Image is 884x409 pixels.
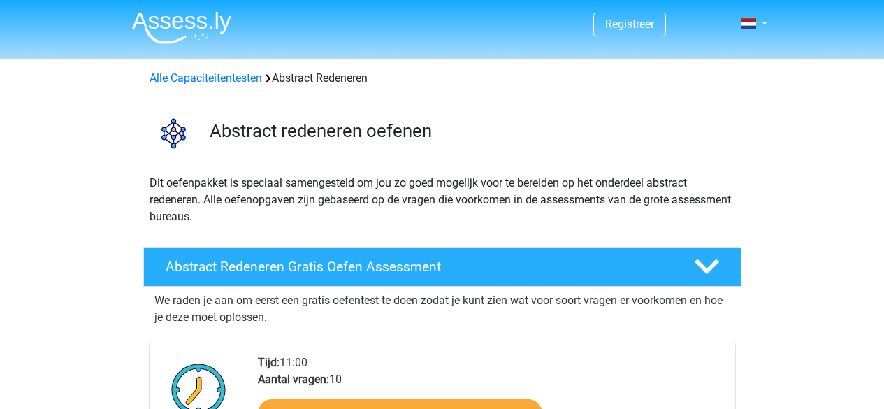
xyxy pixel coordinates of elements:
p: We raden je aan om eerst een gratis oefentest te doen zodat je kunt zien wat voor soort vragen er... [154,292,730,326]
a: Alle Capaciteitentesten [150,71,262,85]
h3: Abstract redeneren oefenen [210,120,730,142]
a: Abstract Redeneren Gratis Oefen Assessment [138,247,747,287]
a: Registreer [605,17,654,31]
div: Abstract Redeneren [144,70,741,87]
b: Tijd: [258,356,280,369]
h4: Abstract Redeneren Gratis Oefen Assessment [166,259,672,275]
b: Aantal vragen: [258,373,329,386]
img: Assessly [132,11,231,44]
p: Dit oefenpakket is speciaal samengesteld om jou zo goed mogelijk voor te bereiden op het onderdee... [150,175,735,225]
img: abstract redeneren [144,103,203,163]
